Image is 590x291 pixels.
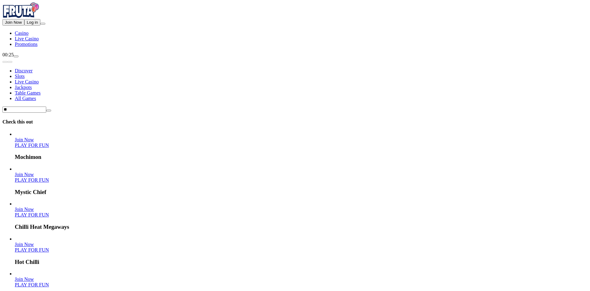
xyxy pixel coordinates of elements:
[7,61,12,63] button: next slide
[15,224,588,230] h3: Chilli Heat Megaways
[15,242,34,247] span: Join Now
[15,96,36,101] a: All Games
[15,79,39,84] a: Live Casino
[15,30,28,36] a: Casino
[2,14,39,19] a: Fruta
[15,68,33,73] a: Discover
[15,242,34,247] a: Hot Chilli
[15,201,588,230] article: Chilli Heat Megaways
[15,282,49,287] a: The Amazing Money Machine
[15,247,49,253] a: Hot Chilli
[15,131,588,161] article: Mochimon
[15,137,34,142] span: Join Now
[15,189,588,196] h3: Mystic Chief
[15,172,34,177] span: Join Now
[15,74,25,79] a: Slots
[15,207,34,212] span: Join Now
[2,58,588,101] nav: Lobby
[2,52,14,57] span: 00:25
[27,20,38,25] span: Log in
[15,236,588,265] article: Hot Chilli
[2,61,7,63] button: prev slide
[15,259,588,265] h3: Hot Chilli
[15,143,49,148] a: Mochimon
[14,55,18,57] button: live-chat
[46,110,51,111] button: clear entry
[5,20,22,25] span: Join Now
[15,277,34,282] span: Join Now
[2,119,588,125] h4: Check this out
[2,2,39,18] img: Fruta
[15,177,49,183] a: Mystic Chief
[24,19,40,26] button: Log in
[15,166,588,196] article: Mystic Chief
[15,137,34,142] a: Mochimon
[15,207,34,212] a: Chilli Heat Megaways
[15,212,49,217] a: Chilli Heat Megaways
[15,42,38,47] a: Promotions
[15,172,34,177] a: Mystic Chief
[40,23,45,25] button: menu
[15,154,588,160] h3: Mochimon
[15,85,32,90] a: Jackpots
[2,107,46,113] input: Search
[15,36,39,41] a: Live Casino
[2,19,24,26] button: Join Now
[2,30,588,47] nav: Main menu
[15,90,41,95] a: Table Games
[15,277,34,282] a: The Amazing Money Machine
[2,2,588,47] nav: Primary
